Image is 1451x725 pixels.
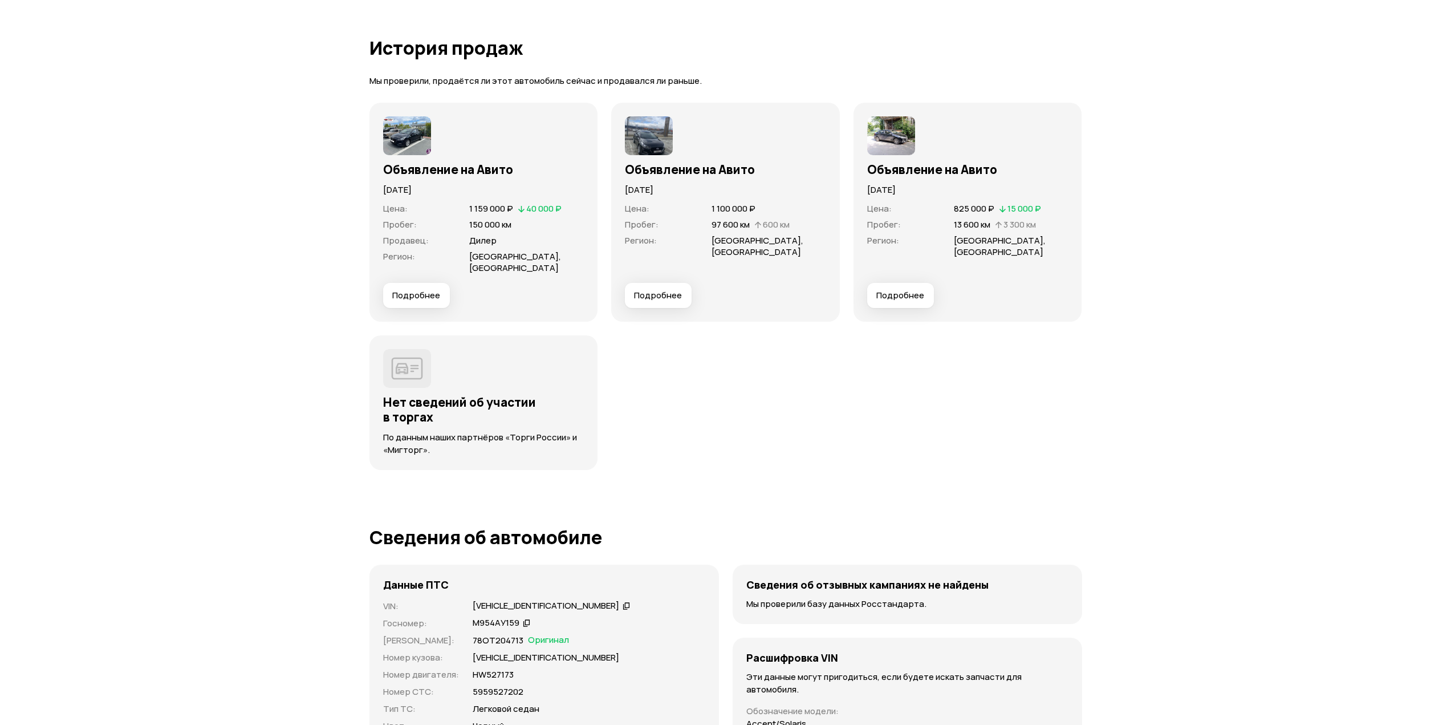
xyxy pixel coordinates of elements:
p: Мы проверили, продаётся ли этот автомобиль сейчас и продавался ли раньше. [369,75,1082,87]
h4: Сведения об отзывных кампаниях не найдены [746,578,989,591]
h1: Сведения об автомобиле [369,527,1082,548]
p: Эти данные могут пригодиться, если будете искать запчасти для автомобиля. [746,671,1068,696]
span: Подробнее [392,290,440,301]
span: [GEOGRAPHIC_DATA], [GEOGRAPHIC_DATA] [469,250,561,274]
div: М954АУ159 [473,617,519,629]
p: Легковой седан [473,703,539,715]
h3: Объявление на Авито [625,162,826,177]
span: Регион : [625,234,657,246]
span: 1 100 000 ₽ [712,202,755,214]
span: Регион : [867,234,899,246]
p: Номер кузова : [383,651,459,664]
span: Продавец : [383,234,429,246]
h3: Объявление на Авито [383,162,584,177]
span: 600 км [763,218,790,230]
p: 5959527202 [473,686,523,698]
span: Оригинал [528,634,569,647]
span: Цена : [625,202,649,214]
span: Пробег : [867,218,901,230]
p: 78ОТ204713 [473,634,523,647]
p: Тип ТС : [383,703,459,715]
span: Пробег : [383,218,417,230]
span: Регион : [383,250,415,262]
span: Пробег : [625,218,659,230]
p: По данным наших партнёров «Торги России» и «Мигторг». [383,431,584,456]
button: Подробнее [383,283,450,308]
h4: Данные ПТС [383,578,449,591]
span: [GEOGRAPHIC_DATA], [GEOGRAPHIC_DATA] [712,234,803,258]
button: Подробнее [625,283,692,308]
p: Обозначение модели : [746,705,839,718]
p: [VEHICLE_IDENTIFICATION_NUMBER] [473,651,619,664]
span: Подробнее [634,290,682,301]
span: 40 000 ₽ [526,202,562,214]
span: 97 600 км [712,218,750,230]
p: Номер двигателя : [383,669,459,681]
span: 3 300 км [1003,218,1036,230]
span: Цена : [383,202,408,214]
p: [DATE] [867,184,1068,196]
h1: История продаж [369,38,1082,58]
p: [PERSON_NAME] : [383,634,459,647]
span: 15 000 ₽ [1007,202,1041,214]
span: 150 000 км [469,218,511,230]
h3: Нет сведений об участии в торгах [383,395,584,424]
p: НW527173 [473,669,514,681]
h3: Объявление на Авито [867,162,1068,177]
p: Номер СТС : [383,686,459,698]
span: 1 159 000 ₽ [469,202,513,214]
span: Дилер [469,234,497,246]
div: [VEHICLE_IDENTIFICATION_NUMBER] [473,600,619,612]
span: 13 600 км [954,218,990,230]
p: VIN : [383,600,459,613]
p: Госномер : [383,617,459,630]
p: Мы проверили базу данных Росстандарта. [746,598,1068,610]
span: 825 000 ₽ [954,202,994,214]
p: [DATE] [625,184,826,196]
button: Подробнее [867,283,934,308]
span: Цена : [867,202,892,214]
span: [GEOGRAPHIC_DATA], [GEOGRAPHIC_DATA] [954,234,1046,258]
span: Подробнее [876,290,924,301]
h4: Расшифровка VIN [746,651,838,664]
p: [DATE] [383,184,584,196]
